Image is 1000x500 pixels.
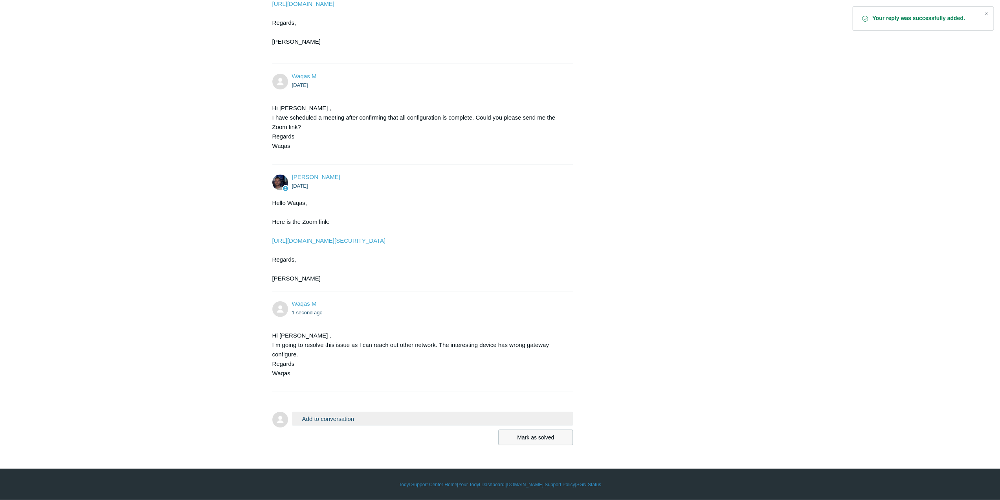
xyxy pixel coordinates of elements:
[292,173,340,180] span: Connor Davis
[292,183,308,189] time: 08/06/2025, 07:42
[545,481,575,488] a: Support Policy
[576,481,601,488] a: SGN Status
[272,103,565,151] p: Hi [PERSON_NAME] , I have scheduled a meeting after confirming that all configuration is complete...
[292,82,308,88] time: 08/06/2025, 07:24
[498,430,573,445] button: Mark as solved
[292,310,323,315] time: 08/15/2025, 08:42
[981,8,992,19] div: Close
[292,173,340,180] a: [PERSON_NAME]
[292,300,317,307] a: Waqas M
[272,0,334,7] a: [URL][DOMAIN_NAME]
[272,198,565,283] div: Hello Waqas, Here is the Zoom link: Regards, [PERSON_NAME]
[292,73,317,79] a: Waqas M
[399,481,457,488] a: Todyl Support Center Home
[506,481,543,488] a: [DOMAIN_NAME]
[872,15,978,22] strong: Your reply was successfully added.
[458,481,504,488] a: Your Todyl Dashboard
[272,237,386,244] a: [URL][DOMAIN_NAME][SECURITY_DATA]
[272,481,728,488] div: | | | |
[292,412,573,426] button: Add to conversation
[272,331,565,378] p: Hi [PERSON_NAME] , I m going to resolve this issue as I can reach out other network. The interest...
